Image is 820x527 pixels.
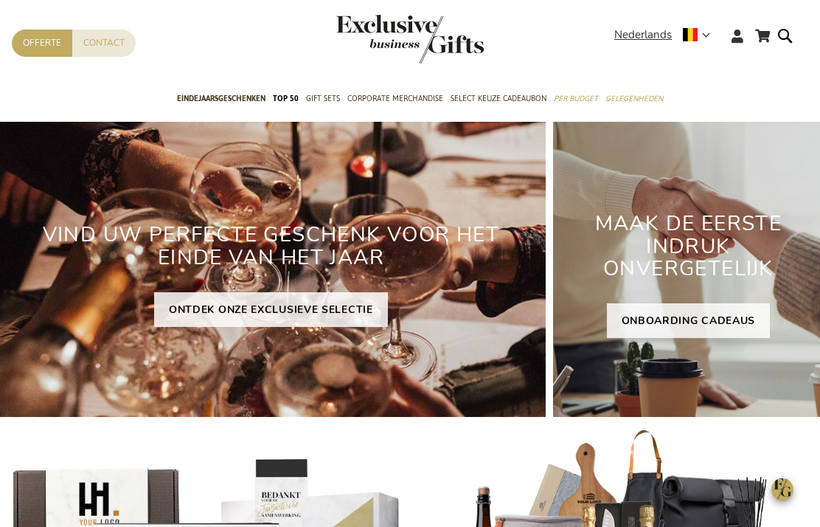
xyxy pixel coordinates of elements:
span: Select Keuze Cadeaubon [451,91,546,106]
span: Gift Sets [306,91,340,106]
img: Exclusive Business gifts logo [336,15,484,63]
div: Nederlands [614,27,720,44]
a: Contact [72,30,136,57]
span: Gelegenheden [605,91,663,106]
span: Eindejaarsgeschenken [177,91,265,106]
span: Corporate Merchandise [347,91,443,106]
a: Offerte [12,30,72,57]
a: ONTDEK ONZE EXCLUSIEVE SELECTIE [154,292,388,327]
a: ONBOARDING CADEAUS [607,303,771,338]
span: Nederlands [614,27,672,44]
a: store logo [336,15,410,63]
span: Per Budget [554,91,598,106]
